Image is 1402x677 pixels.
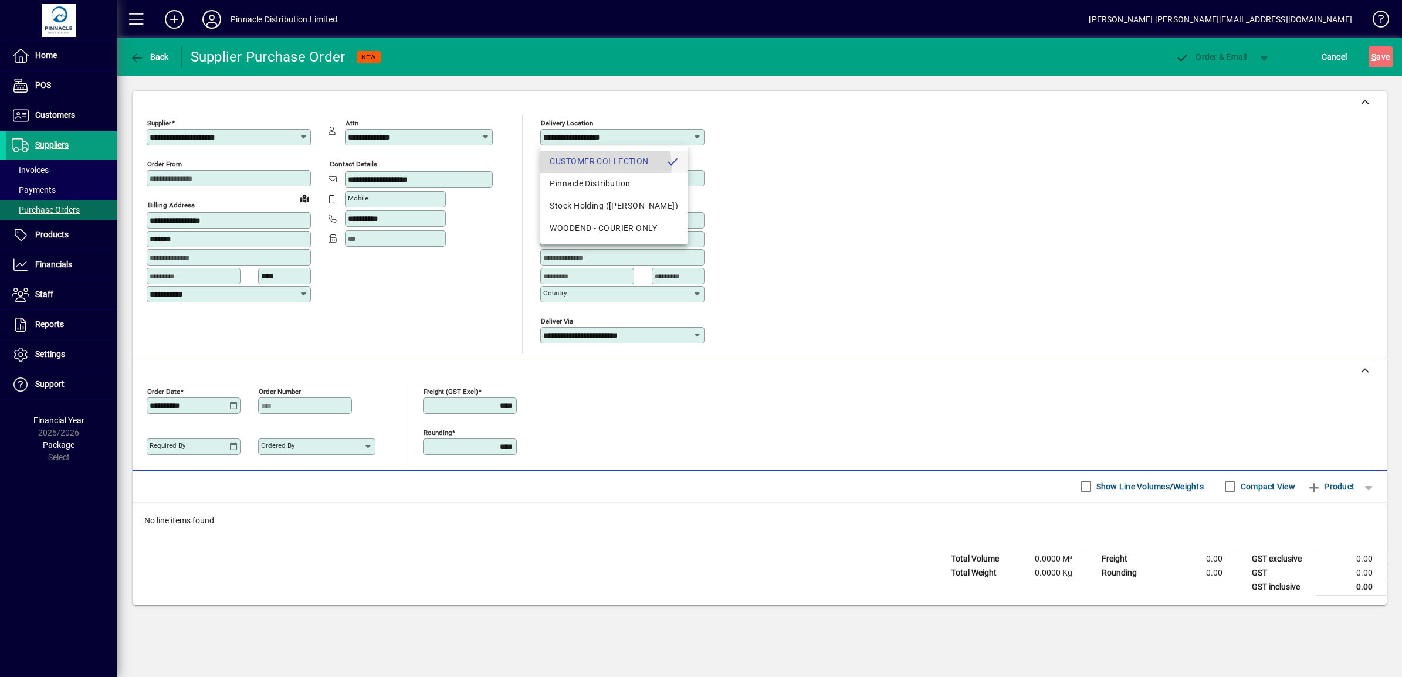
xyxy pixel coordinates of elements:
td: Freight [1096,552,1166,566]
mat-label: Deliver To [541,160,571,168]
td: Rounding [1096,566,1166,580]
div: Pinnacle Distribution Limited [231,10,337,29]
mat-label: Order from [147,160,182,168]
mat-label: Mobile [348,194,368,202]
span: Order & Email [1176,52,1247,62]
span: Settings [35,349,65,359]
td: Total Weight [946,566,1016,580]
span: Financials [35,260,72,269]
td: GST [1246,566,1316,580]
span: POS [35,80,51,90]
td: GST inclusive [1246,580,1316,594]
a: Reports [6,310,117,339]
span: Purchase Orders [12,205,80,215]
a: Support [6,370,117,399]
div: Supplier Purchase Order [191,47,346,66]
a: Financials [6,250,117,280]
div: [PERSON_NAME] [PERSON_NAME][EMAIL_ADDRESS][DOMAIN_NAME] [1089,10,1352,29]
td: 0.00 [1316,566,1387,580]
span: NEW [361,53,376,61]
a: Customers [6,101,117,130]
mat-label: Ordered by [261,441,294,450]
mat-label: Order date [147,387,180,395]
a: Settings [6,340,117,369]
mat-label: Delivery Location [541,119,593,127]
button: Product [1301,476,1360,497]
span: Customers [35,110,75,120]
span: Suppliers [35,140,69,149]
a: Purchase Orders [6,200,117,220]
app-page-header-button: Back [117,46,182,67]
td: 0.0000 M³ [1016,552,1086,566]
mat-label: Freight (GST excl) [424,387,478,395]
td: 0.00 [1316,552,1387,566]
a: Staff [6,280,117,309]
a: Payments [6,180,117,200]
mat-label: Order number [259,387,301,395]
span: Payments [12,185,56,195]
a: POS [6,71,117,100]
a: View on map [295,189,314,207]
span: ave [1371,47,1390,66]
span: S [1371,52,1376,62]
span: Package [43,440,74,450]
mat-label: Required by [150,441,185,450]
a: Products [6,220,117,250]
mat-label: Deliver via [541,317,573,325]
td: 0.00 [1166,566,1237,580]
a: Home [6,41,117,70]
button: Save [1369,46,1393,67]
button: Profile [193,9,231,30]
button: Back [127,46,172,67]
span: Reports [35,319,64,329]
mat-label: Attn [346,119,358,127]
span: Financial Year [33,416,84,425]
td: 0.0000 Kg [1016,566,1086,580]
td: GST exclusive [1246,552,1316,566]
span: Cancel [1322,47,1347,66]
span: Back [130,52,169,62]
mat-label: Supplier [147,119,171,127]
button: Add [155,9,193,30]
span: Home [35,50,57,60]
label: Show Line Volumes/Weights [1094,481,1204,492]
mat-label: Country [543,289,567,297]
a: Knowledge Base [1364,2,1387,40]
span: Support [35,379,65,389]
button: Cancel [1319,46,1350,67]
span: Product [1307,477,1354,496]
span: Products [35,230,69,239]
td: 0.00 [1316,580,1387,594]
div: No line items found [133,503,1387,539]
button: Order & Email [1170,46,1253,67]
label: Compact View [1238,481,1295,492]
span: Invoices [12,165,49,175]
td: 0.00 [1166,552,1237,566]
mat-label: Rounding [424,428,452,436]
td: Total Volume [946,552,1016,566]
a: Invoices [6,160,117,180]
span: Staff [35,290,53,299]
